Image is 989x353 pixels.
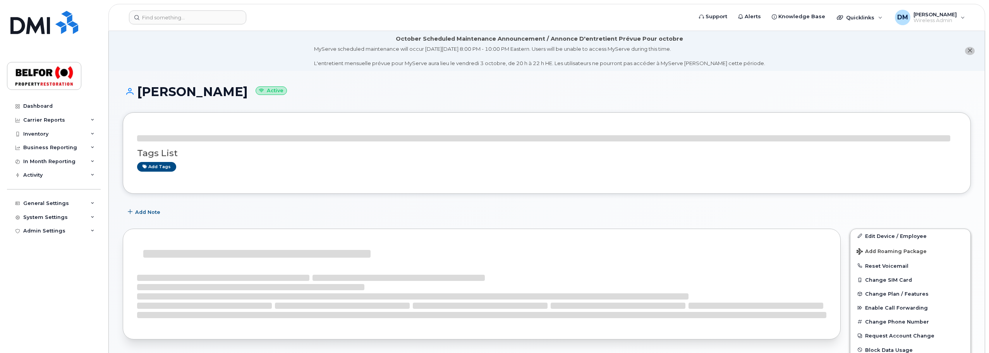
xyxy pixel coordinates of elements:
button: Request Account Change [850,329,970,343]
div: MyServe scheduled maintenance will occur [DATE][DATE] 8:00 PM - 10:00 PM Eastern. Users will be u... [314,45,765,67]
button: Enable Call Forwarding [850,301,970,315]
button: Add Roaming Package [850,243,970,259]
h3: Tags List [137,148,956,158]
button: Reset Voicemail [850,259,970,273]
h1: [PERSON_NAME] [123,85,971,98]
div: October Scheduled Maintenance Announcement / Annonce D'entretient Prévue Pour octobre [396,35,683,43]
button: Change SIM Card [850,273,970,287]
button: close notification [965,47,975,55]
span: Enable Call Forwarding [865,305,928,311]
button: Add Note [123,205,167,219]
small: Active [256,86,287,95]
span: Add Roaming Package [857,248,927,256]
span: Add Note [135,208,160,216]
span: Change Plan / Features [865,291,929,297]
a: Edit Device / Employee [850,229,970,243]
button: Change Plan / Features [850,287,970,301]
a: Add tags [137,162,176,172]
button: Change Phone Number [850,315,970,329]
